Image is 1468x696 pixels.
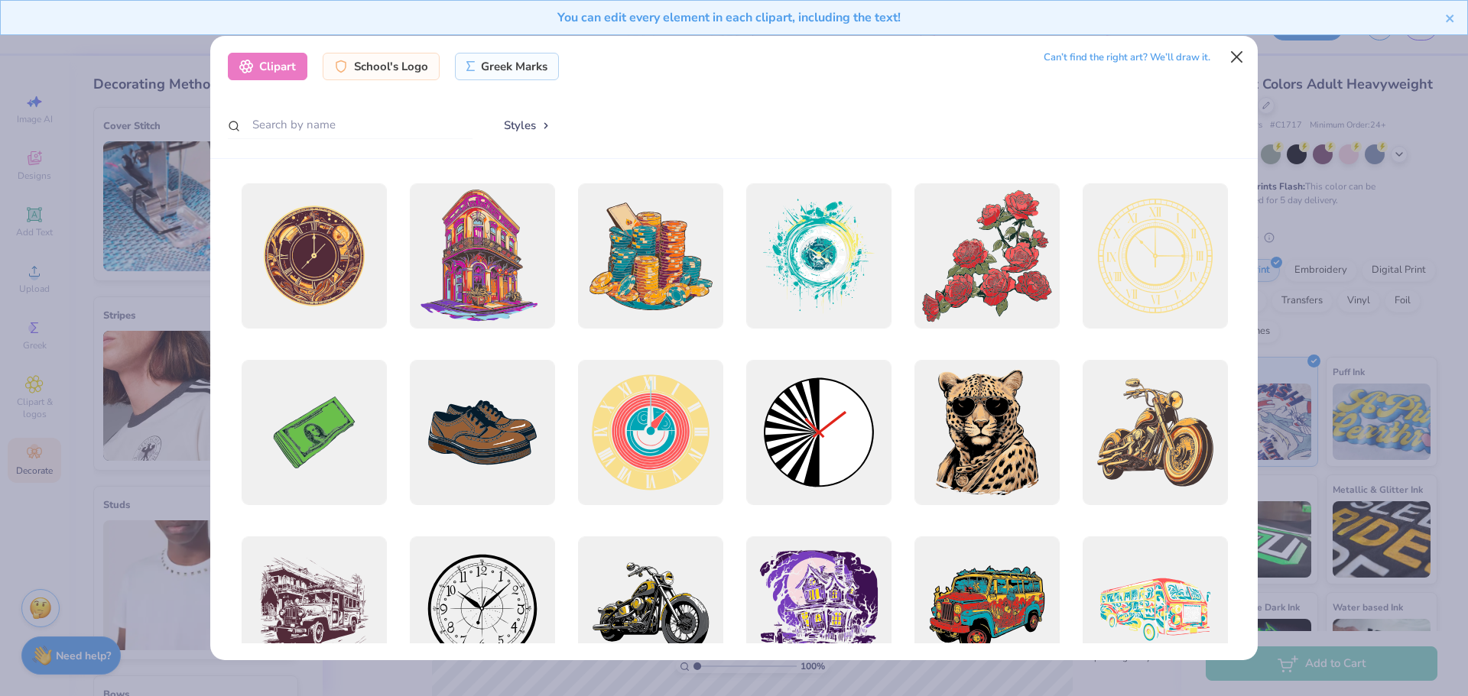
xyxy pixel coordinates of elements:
div: Can’t find the right art? We’ll draw it. [1044,44,1210,71]
button: Styles [488,111,567,140]
div: School's Logo [323,53,440,80]
button: Close [1223,42,1252,71]
div: Greek Marks [455,53,560,80]
div: Clipart [228,53,307,80]
div: You can edit every element in each clipart, including the text! [12,8,1445,27]
input: Search by name [228,111,473,139]
button: close [1445,8,1456,27]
